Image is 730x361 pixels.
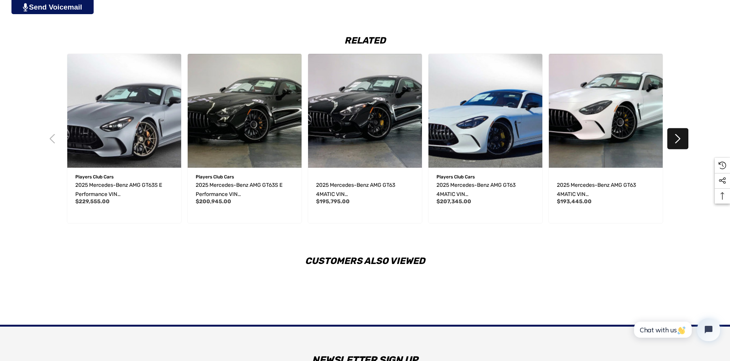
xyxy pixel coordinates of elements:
h2: Related [64,36,666,45]
span: 2025 Mercedes-Benz AMG GT63 4MATIC VIN [US_VEHICLE_IDENTIFICATION_NUMBER] [436,182,534,216]
svg: Top [715,192,730,200]
img: For Sale: 2025 Mercedes-Benz AMG GT63S E Performance VIN W1KRJ8CB6SF005550 [188,54,302,168]
h2: Customers Also Viewed [64,256,666,265]
button: Go to slide 2 of 2 [667,128,688,149]
span: $229,555.00 [75,198,110,205]
img: For Sale 2025 Mercedes-Benz AMG GT63 4MATIC VIN W1KRJ8CB3SF005943 [67,54,181,168]
span: 2025 Mercedes-Benz AMG GT63S E Performance VIN [US_VEHICLE_IDENTIFICATION_NUMBER] [196,182,293,216]
span: $207,345.00 [436,198,471,205]
img: For Sale 2025 Mercedes-Benz AMG GT63 4MATIC VIN W1KRJ7JB7SF004372 [308,54,422,168]
span: 2025 Mercedes-Benz AMG GT63 4MATIC VIN [US_VEHICLE_IDENTIFICATION_NUMBER] [557,182,654,216]
a: 2025 Mercedes-Benz AMG GT63 4MATIC VIN W1KRJ7JB1SF006313,$193,445.00 [557,181,655,199]
span: $195,795.00 [316,198,350,205]
a: 2025 Mercedes-Benz AMG GT63S E Performance VIN W1KRJ8CB6SF005550,$200,945.00 [196,181,294,199]
img: PjwhLS0gR2VuZXJhdG9yOiBHcmF2aXQuaW8gLS0+PHN2ZyB4bWxucz0iaHR0cDovL3d3dy53My5vcmcvMjAwMC9zdmciIHhtb... [23,3,28,11]
iframe: Tidio Chat [626,312,727,348]
button: Go to slide 2 of 2 [42,128,63,149]
img: For Sale 2025 Mercedes-Benz AMG GT63 4MATIC VIN W1KRJ7JB1SF006313 [549,54,663,168]
a: 2025 Mercedes-Benz AMG GT63S E Performance VIN W1KRJ8CB3SF005943,$229,555.00 [75,181,173,199]
img: For Sale 2025 Mercedes-Benz AMG GT63 4MATIC VIN W1KRJ7JB5SF003821 [428,54,542,168]
span: 2025 Mercedes-Benz AMG GT63 4MATIC VIN [US_VEHICLE_IDENTIFICATION_NUMBER] [316,182,413,216]
p: Players Club Cars [196,172,294,182]
p: Players Club Cars [436,172,534,182]
a: 2025 Mercedes-Benz AMG GT63 4MATIC VIN W1KRJ7JB1SF006313,$193,445.00 [549,54,663,168]
a: 2025 Mercedes-Benz AMG GT63S E Performance VIN W1KRJ8CB3SF005943,$229,555.00 [67,54,181,168]
a: 2025 Mercedes-Benz AMG GT63 4MATIC VIN W1KRJ7JB7SF004372,$195,795.00 [308,54,422,168]
svg: Social Media [719,177,726,185]
a: 2025 Mercedes-Benz AMG GT63 4MATIC VIN W1KRJ7JB7SF004372,$195,795.00 [316,181,414,199]
a: 2025 Mercedes-Benz AMG GT63S E Performance VIN W1KRJ8CB6SF005550,$200,945.00 [188,54,302,168]
span: $200,945.00 [196,198,231,205]
a: 2025 Mercedes-Benz AMG GT63 4MATIC VIN W1KRJ7JB5SF003821,$207,345.00 [428,54,542,168]
p: Players Club Cars [75,172,173,182]
a: 2025 Mercedes-Benz AMG GT63 4MATIC VIN W1KRJ7JB5SF003821,$207,345.00 [436,181,534,199]
span: 2025 Mercedes-Benz AMG GT63S E Performance VIN [US_VEHICLE_IDENTIFICATION_NUMBER] [75,182,172,216]
span: $193,445.00 [557,198,592,205]
svg: Recently Viewed [719,162,726,169]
